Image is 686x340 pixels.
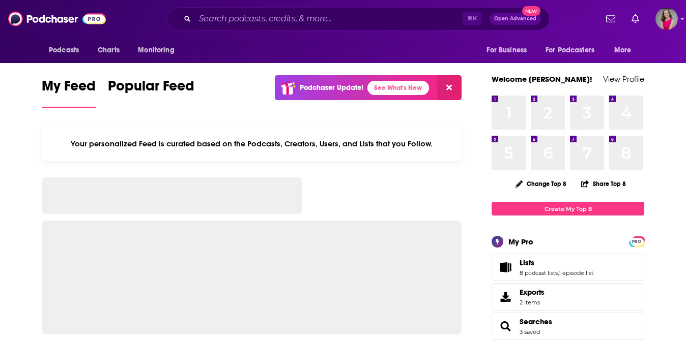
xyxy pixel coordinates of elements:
span: , [558,269,559,276]
a: Searches [495,319,516,333]
span: Exports [520,288,545,297]
input: Search podcasts, credits, & more... [195,11,463,27]
span: Logged in as AmyRasdal [655,8,678,30]
span: Popular Feed [108,77,194,101]
span: Searches [492,313,644,340]
a: Lists [495,260,516,274]
a: Exports [492,283,644,311]
span: Lists [492,254,644,281]
div: Your personalized Feed is curated based on the Podcasts, Creators, Users, and Lists that you Follow. [42,127,462,161]
span: Podcasts [49,43,79,57]
a: 3 saved [520,328,540,335]
span: PRO [631,238,643,245]
a: See What's New [367,81,429,95]
span: Open Advanced [494,16,536,21]
a: PRO [631,237,643,245]
a: Lists [520,258,593,267]
a: 8 podcast lists [520,269,558,276]
span: For Business [487,43,527,57]
button: open menu [479,41,539,60]
a: Show notifications dropdown [602,10,619,27]
div: My Pro [508,237,533,246]
img: Podchaser - Follow, Share and Rate Podcasts [8,9,106,28]
a: Create My Top 8 [492,202,644,215]
button: Share Top 8 [581,174,626,194]
p: Podchaser Update! [300,83,363,92]
a: Show notifications dropdown [627,10,643,27]
button: open menu [131,41,187,60]
img: User Profile [655,8,678,30]
span: My Feed [42,77,96,101]
a: My Feed [42,77,96,108]
a: Charts [91,41,126,60]
a: Welcome [PERSON_NAME]! [492,74,592,84]
a: Searches [520,317,552,326]
button: Show profile menu [655,8,678,30]
span: Exports [495,290,516,304]
button: open menu [42,41,92,60]
span: For Podcasters [546,43,594,57]
span: ⌘ K [463,12,481,25]
button: Change Top 8 [509,177,573,190]
a: View Profile [603,74,644,84]
a: 1 episode list [559,269,593,276]
button: open menu [539,41,609,60]
button: Open AdvancedNew [490,13,541,25]
span: Lists [520,258,534,267]
a: Popular Feed [108,77,194,108]
span: New [522,6,540,16]
span: Charts [98,43,120,57]
div: Search podcasts, credits, & more... [167,7,550,30]
span: Monitoring [138,43,174,57]
button: open menu [607,41,644,60]
span: 2 items [520,299,545,306]
span: More [614,43,632,57]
